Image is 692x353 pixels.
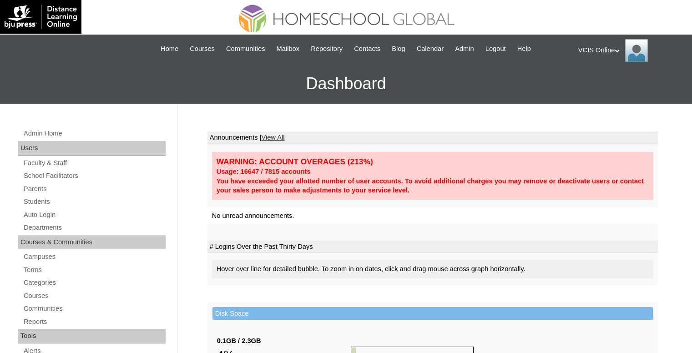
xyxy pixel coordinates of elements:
td: # Logins Over the Past Thirty Days [207,241,658,253]
a: Communities [222,44,270,54]
a: Categories [23,277,166,288]
span: Blog [392,44,405,54]
a: Auto Login [23,209,166,221]
a: Logout [481,44,510,54]
img: logo-white.png [5,5,77,29]
td: Disk Space [212,307,653,320]
a: View All [261,134,284,141]
span: Home [161,44,178,54]
a: Contacts [349,44,385,54]
span: Admin [455,44,474,54]
a: Mailbox [272,44,304,54]
span: Logout [485,44,506,54]
div: WARNING: ACCOUNT OVERAGES (213%) [217,156,649,167]
a: Blog [387,44,409,54]
a: Courses [185,44,219,54]
div: Users [18,141,166,156]
a: Reports [23,316,166,328]
a: Campuses [23,251,166,262]
span: Calendar [417,44,444,54]
div: VCIS Online [578,39,683,62]
td: No unread announcements. [207,207,658,224]
span: Help [517,44,531,54]
div: You have exceeded your allotted number of user accounts. To avoid additional charges you may remo... [217,176,649,195]
div: Tools [18,329,166,343]
span: Mailbox [277,44,300,54]
img: VCIS Online Admin [625,39,648,62]
a: Faculty & Staff [23,157,166,169]
span: Repository [311,44,343,54]
a: Help [513,44,535,54]
a: Repository [306,44,347,54]
div: 0.1GB / 2.3GB [217,336,351,346]
a: Home [156,44,183,54]
a: Students [23,196,166,207]
a: Departments [23,222,166,233]
strong: Usage: 16647 / 7815 accounts [217,168,311,175]
td: Announcements | [207,131,658,144]
a: Communities [23,303,166,314]
a: Admin [450,44,479,54]
a: Parents [23,183,166,195]
a: Calendar [412,44,448,54]
span: Courses [190,44,215,54]
div: Courses & Communities [18,235,166,250]
a: Admin Home [23,128,166,139]
a: School Facilitators [23,170,166,182]
h3: Dashboard [5,63,687,104]
span: Contacts [354,44,380,54]
span: Communities [226,44,265,54]
div: Hover over line for detailed bubble. To zoom in on dates, click and drag mouse across graph horiz... [212,260,653,278]
a: Courses [23,290,166,302]
a: Terms [23,264,166,276]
